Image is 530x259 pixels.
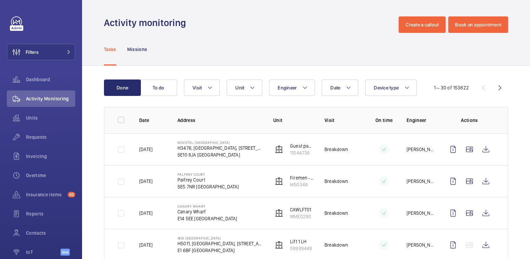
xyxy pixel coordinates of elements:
p: Palfrey Court [177,172,239,176]
h1: Activity monitoring [104,16,190,29]
p: Tasks [104,46,116,53]
span: Unit [235,85,244,90]
p: [PERSON_NAME] [407,178,434,185]
span: Insurance items [26,191,65,198]
p: Breakdown [324,210,348,217]
p: NOVOTEL [GEOGRAPHIC_DATA] [177,140,262,145]
button: Create a callout [399,16,446,33]
p: [PERSON_NAME] [407,242,434,248]
p: On time [372,117,396,124]
span: Units [26,114,75,121]
p: E1 6BF [GEOGRAPHIC_DATA] [177,247,262,254]
p: [DATE] [139,146,153,153]
p: Address [177,117,262,124]
p: WME0290 [290,213,311,220]
p: SE5 7NR [GEOGRAPHIC_DATA] [177,183,239,190]
p: Actions [445,117,494,124]
p: CAWLFT01 [290,206,311,213]
span: Device type [374,85,399,90]
p: Breakdown [324,146,348,153]
p: Guest passenger lift 1 L/H [290,143,314,149]
span: Activity Monitoring [26,95,75,102]
p: Unit [273,117,314,124]
span: Filters [26,49,39,56]
button: Filters [7,44,75,60]
p: Visit [324,117,361,124]
p: Date [139,117,167,124]
span: Invoicing [26,153,75,160]
p: 59999449 [290,245,312,252]
button: Book an appointment [448,16,508,33]
span: IoT [26,249,61,256]
button: To do [140,79,177,96]
button: Done [104,79,141,96]
button: Engineer [269,79,315,96]
button: Device type [365,79,417,96]
p: [PERSON_NAME] [407,146,434,153]
div: 1 – 30 of 153822 [434,84,469,91]
img: elevator.svg [275,177,283,185]
p: M50348 [290,181,314,188]
button: Date [322,79,358,96]
p: [DATE] [139,242,153,248]
p: Canary Wharf [177,208,237,215]
span: Dashboard [26,76,75,83]
p: H3476, [GEOGRAPHIC_DATA], [STREET_ADDRESS] [177,145,262,151]
p: Firemen - MRL Passenger Lift 1 [290,174,314,181]
img: elevator.svg [275,241,283,249]
span: Contacts [26,230,75,236]
p: Palfrey Court [177,176,239,183]
button: Visit [184,79,220,96]
span: Engineer [278,85,297,90]
p: Missions [127,46,147,53]
p: SE10 8JA [GEOGRAPHIC_DATA] [177,151,262,158]
p: 11044736 [290,149,314,156]
p: Lift 1 LH [290,238,312,245]
p: E14 5EE [GEOGRAPHIC_DATA] [177,215,237,222]
p: Engineer [407,117,434,124]
img: elevator.svg [275,145,283,153]
p: Breakdown [324,242,348,248]
img: elevator.svg [275,209,283,217]
p: Breakdown [324,178,348,185]
span: Reports [26,210,75,217]
p: [DATE] [139,210,153,217]
p: [DATE] [139,178,153,185]
span: 45 [68,192,75,197]
p: Canary Wharf [177,204,237,208]
p: IBIS [GEOGRAPHIC_DATA] [177,236,262,240]
p: H5011, [GEOGRAPHIC_DATA], [STREET_ADDRESS] [177,240,262,247]
button: Unit [227,79,262,96]
span: Date [330,85,340,90]
p: [PERSON_NAME] [407,210,434,217]
span: Beta [61,249,70,256]
span: Overtime [26,172,75,179]
span: Visit [193,85,202,90]
span: Requests [26,134,75,140]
